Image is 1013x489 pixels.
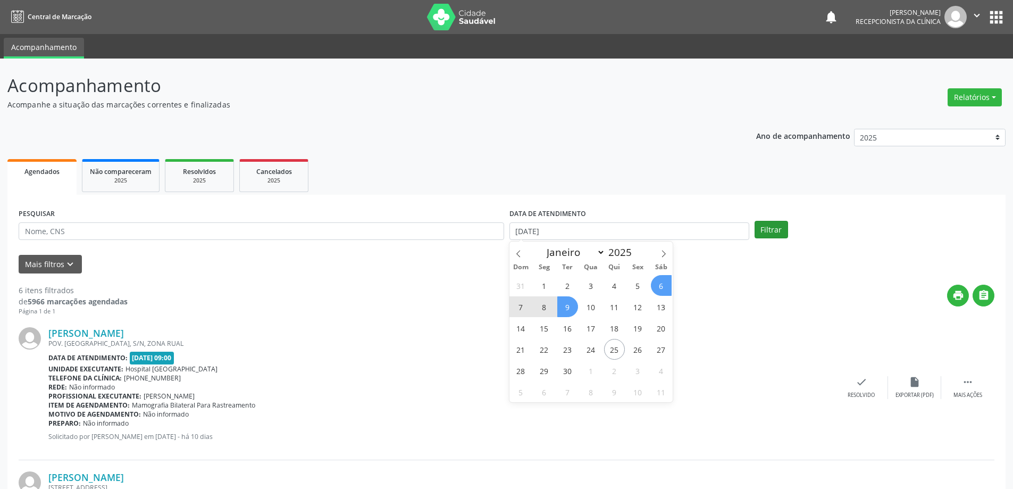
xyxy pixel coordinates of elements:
input: Year [605,245,640,259]
span: Setembro 17, 2025 [581,318,601,338]
span: Outubro 8, 2025 [581,382,601,402]
a: Acompanhamento [4,38,84,59]
div: 2025 [173,177,226,185]
span: Setembro 9, 2025 [557,296,578,317]
span: Setembro 25, 2025 [604,339,625,360]
span: Outubro 6, 2025 [534,382,555,402]
a: Central de Marcação [7,8,91,26]
b: Profissional executante: [48,392,141,401]
button: Relatórios [948,88,1002,106]
span: Setembro 16, 2025 [557,318,578,338]
span: Dom [509,264,533,271]
span: Outubro 3, 2025 [627,360,648,381]
span: Mamografia Bilateral Para Rastreamento [132,401,255,410]
span: Setembro 3, 2025 [581,275,601,296]
span: Outubro 10, 2025 [627,382,648,402]
span: [PERSON_NAME] [144,392,195,401]
p: Acompanhe a situação das marcações correntes e finalizadas [7,99,706,110]
b: Motivo de agendamento: [48,410,141,419]
p: Acompanhamento [7,72,706,99]
span: Setembro 1, 2025 [534,275,555,296]
span: [PHONE_NUMBER] [124,374,181,383]
span: Ter [556,264,579,271]
span: Hospital [GEOGRAPHIC_DATA] [125,364,217,374]
label: DATA DE ATENDIMENTO [509,206,586,222]
button:  [973,285,994,306]
span: Não compareceram [90,167,152,176]
span: Setembro 5, 2025 [627,275,648,296]
span: Setembro 24, 2025 [581,339,601,360]
span: Qua [579,264,602,271]
span: Agendados [24,167,60,176]
p: Solicitado por [PERSON_NAME] em [DATE] - há 10 dias [48,432,835,441]
span: Outubro 9, 2025 [604,382,625,402]
button: Mais filtroskeyboard_arrow_down [19,255,82,273]
select: Month [542,245,606,260]
span: Sáb [649,264,673,271]
span: Setembro 8, 2025 [534,296,555,317]
span: Setembro 30, 2025 [557,360,578,381]
b: Preparo: [48,419,81,428]
div: Mais ações [953,392,982,399]
a: [PERSON_NAME] [48,327,124,339]
span: Setembro 27, 2025 [651,339,672,360]
a: [PERSON_NAME] [48,471,124,483]
span: Setembro 10, 2025 [581,296,601,317]
button: apps [987,8,1006,27]
b: Unidade executante: [48,364,123,374]
p: Ano de acompanhamento [756,129,850,142]
span: Outubro 7, 2025 [557,382,578,402]
div: 2025 [90,177,152,185]
span: Outubro 4, 2025 [651,360,672,381]
span: Não informado [83,419,129,428]
b: Telefone da clínica: [48,374,122,383]
img: img [19,327,41,350]
span: Cancelados [256,167,292,176]
div: Exportar (PDF) [895,392,934,399]
span: Setembro 20, 2025 [651,318,672,338]
span: Agosto 31, 2025 [510,275,531,296]
input: Nome, CNS [19,222,504,241]
span: Outubro 1, 2025 [581,360,601,381]
span: Setembro 26, 2025 [627,339,648,360]
button: notifications [824,10,839,24]
div: de [19,296,128,307]
button: print [947,285,969,306]
span: Seg [532,264,556,271]
i: check [856,376,867,388]
i:  [962,376,974,388]
span: Setembro 4, 2025 [604,275,625,296]
span: Não informado [143,410,189,419]
span: Recepcionista da clínica [856,17,941,26]
span: Sex [626,264,649,271]
b: Item de agendamento: [48,401,130,410]
img: img [944,6,967,28]
span: Resolvidos [183,167,216,176]
button: Filtrar [755,221,788,239]
div: Resolvido [848,392,875,399]
span: Setembro 29, 2025 [534,360,555,381]
i: print [952,289,964,301]
span: Central de Marcação [28,12,91,21]
span: Qui [602,264,626,271]
span: Setembro 13, 2025 [651,296,672,317]
span: Setembro 15, 2025 [534,318,555,338]
span: Setembro 18, 2025 [604,318,625,338]
i: keyboard_arrow_down [64,259,76,270]
span: Setembro 22, 2025 [534,339,555,360]
div: [PERSON_NAME] [856,8,941,17]
span: Setembro 14, 2025 [510,318,531,338]
div: 6 itens filtrados [19,285,128,296]
span: Setembro 21, 2025 [510,339,531,360]
b: Data de atendimento: [48,353,128,362]
span: Setembro 23, 2025 [557,339,578,360]
div: 2025 [247,177,300,185]
span: Setembro 7, 2025 [510,296,531,317]
i:  [978,289,990,301]
span: Outubro 11, 2025 [651,382,672,402]
i: insert_drive_file [909,376,920,388]
span: [DATE] 09:00 [130,352,174,364]
div: POV. [GEOGRAPHIC_DATA], S/N, ZONA RUAL [48,339,835,348]
input: Selecione um intervalo [509,222,749,241]
span: Setembro 28, 2025 [510,360,531,381]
